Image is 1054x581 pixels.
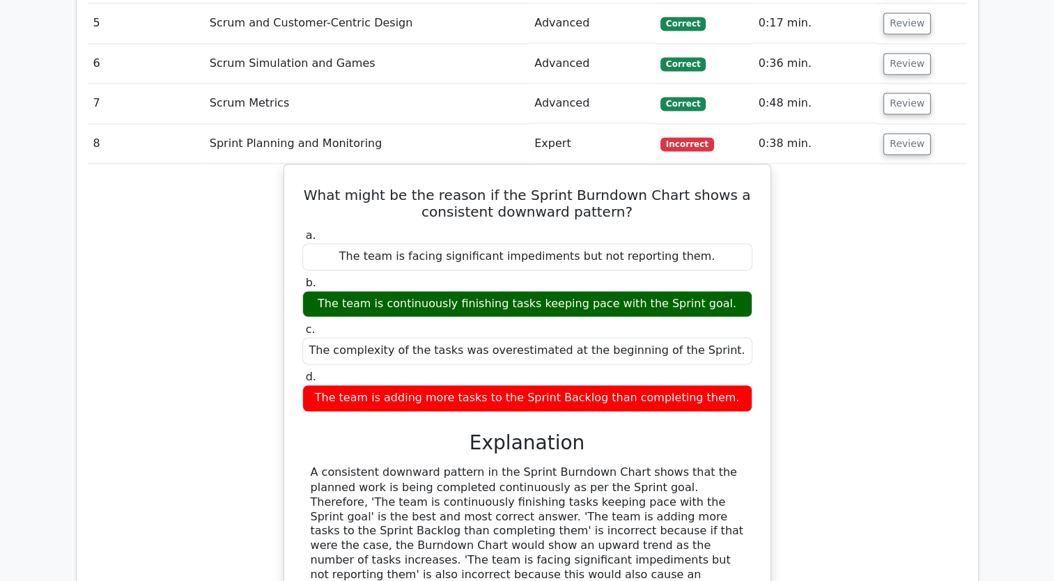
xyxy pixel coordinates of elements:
[753,44,878,84] td: 0:36 min.
[88,84,204,123] td: 7
[660,97,706,111] span: Correct
[88,124,204,164] td: 8
[88,3,204,43] td: 5
[883,93,931,114] button: Review
[204,84,529,123] td: Scrum Metrics
[529,3,655,43] td: Advanced
[529,84,655,123] td: Advanced
[529,124,655,164] td: Expert
[302,385,752,412] div: The team is adding more tasks to the Sprint Backlog than completing them.
[302,243,752,270] div: The team is facing significant impediments but not reporting them.
[660,137,714,151] span: Incorrect
[529,44,655,84] td: Advanced
[306,370,316,383] span: d.
[302,337,752,364] div: The complexity of the tasks was overestimated at the beginning of the Sprint.
[301,187,754,220] h5: What might be the reason if the Sprint Burndown Chart shows a consistent downward pattern?
[311,431,744,455] h3: Explanation
[660,17,706,31] span: Correct
[753,84,878,123] td: 0:48 min.
[88,44,204,84] td: 6
[302,290,752,318] div: The team is continuously finishing tasks keeping pace with the Sprint goal.
[204,44,529,84] td: Scrum Simulation and Games
[306,323,316,336] span: c.
[306,276,316,289] span: b.
[753,3,878,43] td: 0:17 min.
[660,57,706,71] span: Correct
[883,133,931,155] button: Review
[883,13,931,34] button: Review
[753,124,878,164] td: 0:38 min.
[204,124,529,164] td: Sprint Planning and Monitoring
[204,3,529,43] td: Scrum and Customer-Centric Design
[306,228,316,242] span: a.
[883,53,931,75] button: Review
